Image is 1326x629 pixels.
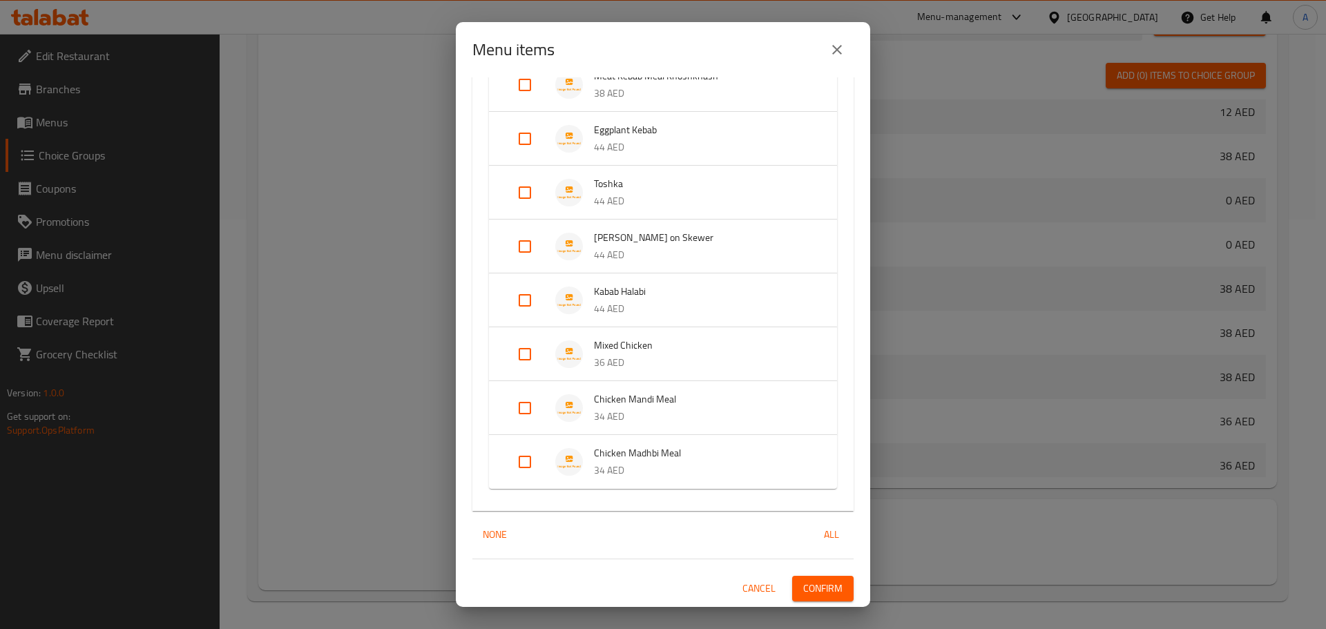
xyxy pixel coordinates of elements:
[737,576,781,601] button: Cancel
[489,273,837,327] div: Expand
[489,327,837,381] div: Expand
[594,408,809,425] p: 34 AED
[815,526,848,543] span: All
[489,58,837,112] div: Expand
[489,435,837,489] div: Expand
[809,522,854,548] button: All
[803,580,843,597] span: Confirm
[792,576,854,601] button: Confirm
[594,445,809,462] span: Chicken Madhbi Meal
[594,139,809,156] p: 44 AED
[594,193,809,210] p: 44 AED
[820,33,854,66] button: close
[594,391,809,408] span: Chicken Mandi Meal
[594,300,809,318] p: 44 AED
[555,394,583,422] img: Chicken Mandi Meal
[555,179,583,206] img: Toshka
[555,71,583,99] img: Meat Kebab Meal Khoshkhash
[555,233,583,260] img: Kibbeh on Skewer
[555,340,583,368] img: Mixed Chicken
[489,381,837,435] div: Expand
[594,85,809,102] p: 38 AED
[555,448,583,476] img: Chicken Madhbi Meal
[489,112,837,166] div: Expand
[594,122,809,139] span: Eggplant Kebab
[594,462,809,479] p: 34 AED
[594,175,809,193] span: Toshka
[472,522,517,548] button: None
[489,220,837,273] div: Expand
[594,283,809,300] span: Kabab Halabi
[594,229,809,246] span: [PERSON_NAME] on Skewer
[594,337,809,354] span: Mixed Chicken
[555,287,583,314] img: Kabab Halabi
[478,526,511,543] span: None
[594,246,809,264] p: 44 AED
[742,580,776,597] span: Cancel
[555,125,583,153] img: Eggplant Kebab
[489,166,837,220] div: Expand
[594,354,809,371] p: 36 AED
[472,39,555,61] h2: Menu items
